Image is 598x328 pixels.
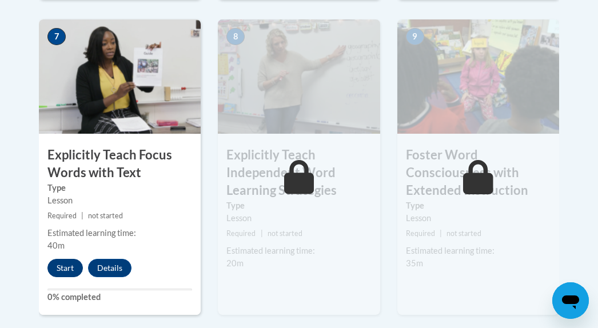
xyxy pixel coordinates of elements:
span: Required [226,229,256,238]
span: | [81,211,83,220]
div: Estimated learning time: [406,245,551,257]
div: Estimated learning time: [47,227,192,239]
h3: Foster Word Consciousness with Extended Instruction [397,146,559,199]
img: Course Image [39,19,201,134]
h3: Explicitly Teach Independent Word Learning Strategies [218,146,380,199]
span: 20m [226,258,244,268]
span: 35m [406,258,423,268]
div: Lesson [47,194,192,207]
label: 0% completed [47,291,192,303]
label: Type [47,182,192,194]
span: 40m [47,241,65,250]
label: Type [406,199,551,212]
button: Details [88,259,131,277]
span: not started [446,229,481,238]
span: Required [406,229,435,238]
div: Lesson [226,212,371,225]
span: not started [268,229,302,238]
span: not started [88,211,123,220]
h3: Explicitly Teach Focus Words with Text [39,146,201,182]
label: Type [226,199,371,212]
span: | [440,229,442,238]
div: Lesson [406,212,551,225]
span: 8 [226,28,245,45]
span: 7 [47,28,66,45]
img: Course Image [397,19,559,134]
span: | [261,229,263,238]
iframe: 启动消息传送窗口的按钮 [552,282,589,319]
button: Start [47,259,83,277]
img: Course Image [218,19,380,134]
span: 9 [406,28,424,45]
div: Estimated learning time: [226,245,371,257]
span: Required [47,211,77,220]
